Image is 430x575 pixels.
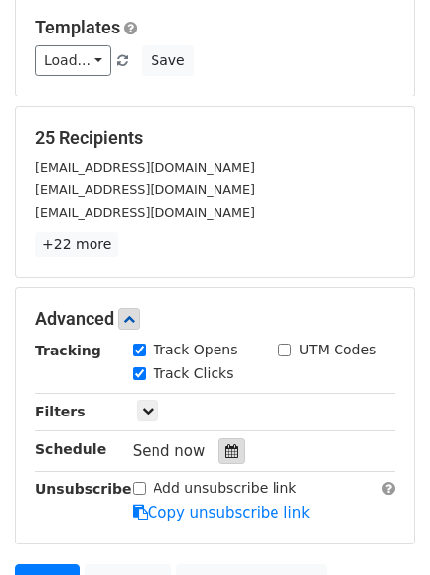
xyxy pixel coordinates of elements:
[35,343,101,358] strong: Tracking
[133,442,206,460] span: Send now
[154,363,234,384] label: Track Clicks
[35,17,120,37] a: Templates
[35,404,86,419] strong: Filters
[35,182,255,197] small: [EMAIL_ADDRESS][DOMAIN_NAME]
[299,340,376,360] label: UTM Codes
[35,441,106,457] strong: Schedule
[35,308,395,330] h5: Advanced
[35,127,395,149] h5: 25 Recipients
[154,340,238,360] label: Track Opens
[35,160,255,175] small: [EMAIL_ADDRESS][DOMAIN_NAME]
[142,45,193,76] button: Save
[154,479,297,499] label: Add unsubscribe link
[133,504,310,522] a: Copy unsubscribe link
[35,232,118,257] a: +22 more
[35,45,111,76] a: Load...
[35,481,132,497] strong: Unsubscribe
[332,480,430,575] iframe: Chat Widget
[35,205,255,220] small: [EMAIL_ADDRESS][DOMAIN_NAME]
